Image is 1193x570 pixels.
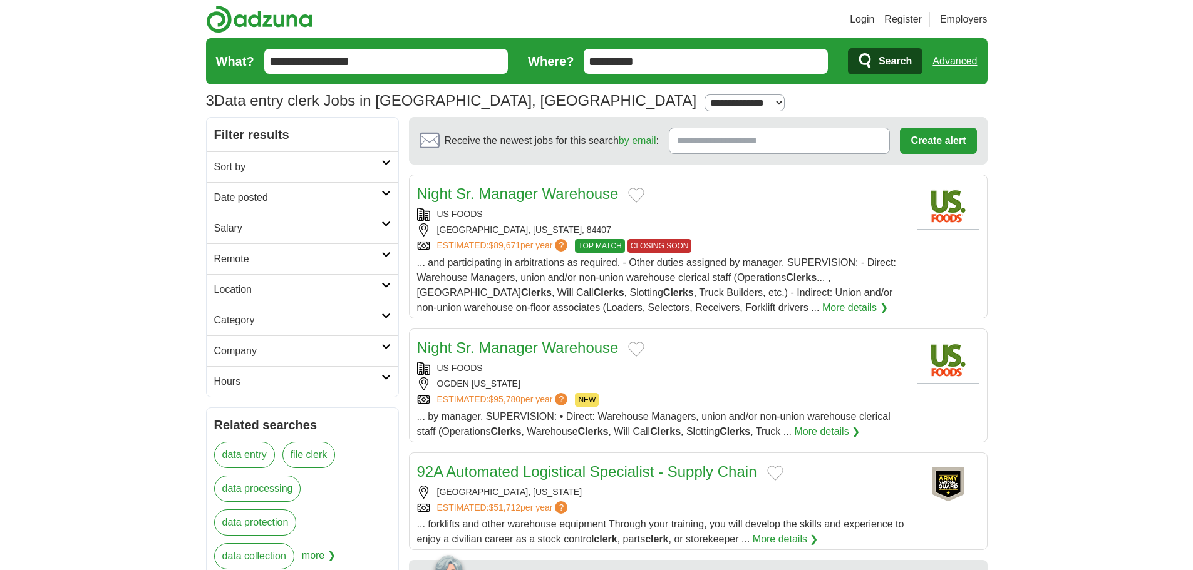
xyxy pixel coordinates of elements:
strong: clerk [645,534,668,544]
strong: Clerks [786,272,817,283]
a: 92A Automated Logistical Specialist - Supply Chain [417,463,757,480]
a: Register [884,12,922,27]
strong: Clerks [521,287,552,298]
a: Remote [207,243,398,274]
a: US FOODS [437,363,483,373]
h2: Salary [214,221,381,236]
h2: Category [214,313,381,328]
img: Adzuna logo [206,5,312,33]
span: ... forklifts and other warehouse equipment Through your training, you will develop the skills an... [417,519,904,544]
a: ESTIMATED:$89,671per year? [437,239,571,253]
a: Date posted [207,182,398,213]
a: Sort by [207,151,398,182]
a: US FOODS [437,209,483,219]
img: US Foods logo [917,337,979,384]
a: data processing [214,476,301,502]
a: More details ❯ [822,300,888,315]
h2: Location [214,282,381,297]
strong: Clerks [594,287,624,298]
a: More details ❯ [753,532,819,547]
div: [GEOGRAPHIC_DATA], [US_STATE] [417,486,907,499]
h2: Hours [214,374,381,389]
span: ? [555,393,567,405]
label: Where? [528,52,574,71]
a: Login [850,12,874,27]
strong: clerk [594,534,617,544]
strong: Clerks [578,426,609,437]
h2: Filter results [207,118,398,151]
a: ESTIMATED:$51,712per year? [437,501,571,514]
button: Search [848,48,922,74]
span: $95,780 [488,394,520,404]
strong: Clerks [490,426,521,437]
a: Night Sr. Manager Warehouse [417,339,619,356]
a: by email [619,135,656,146]
span: Receive the newest jobs for this search : [445,133,659,148]
a: More details ❯ [794,424,860,439]
a: data collection [214,543,294,569]
span: $51,712 [488,502,520,512]
span: 3 [206,89,214,112]
h1: Data entry clerk Jobs in [GEOGRAPHIC_DATA], [GEOGRAPHIC_DATA] [206,92,697,109]
a: Night Sr. Manager Warehouse [417,185,619,202]
div: OGDEN [US_STATE] [417,377,907,390]
button: Create alert [900,128,976,154]
a: Hours [207,366,398,397]
span: ? [555,239,567,252]
span: CLOSING SOON [627,239,692,253]
img: US Foods logo [917,183,979,230]
strong: Clerks [720,426,750,437]
div: [GEOGRAPHIC_DATA], [US_STATE], 84407 [417,223,907,237]
a: ESTIMATED:$95,780per year? [437,393,571,407]
span: $89,671 [488,240,520,250]
span: Search [879,49,912,74]
h2: Sort by [214,160,381,175]
a: Employers [940,12,988,27]
h2: Company [214,344,381,359]
a: data protection [214,509,297,536]
a: Category [207,305,398,335]
span: NEW [575,393,599,407]
span: ... and participating in arbitrations as required. - Other duties assigned by manager. SUPERVISIO... [417,257,896,313]
img: Company logo [917,461,979,507]
a: Salary [207,213,398,243]
a: Company [207,335,398,366]
a: file clerk [282,442,336,468]
h2: Related searches [214,415,391,434]
h2: Remote [214,252,381,267]
label: What? [216,52,254,71]
strong: Clerks [650,426,681,437]
a: data entry [214,442,275,468]
button: Add to favorite jobs [767,466,783,481]
a: Location [207,274,398,305]
button: Add to favorite jobs [628,342,644,357]
a: Advanced [932,49,977,74]
strong: Clerks [663,287,694,298]
h2: Date posted [214,190,381,205]
span: ? [555,501,567,514]
span: ... by manager. SUPERVISION: • Direct: Warehouse Managers, union and/or non-union warehouse cleri... [417,411,891,437]
span: TOP MATCH [575,239,624,253]
button: Add to favorite jobs [628,188,644,203]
